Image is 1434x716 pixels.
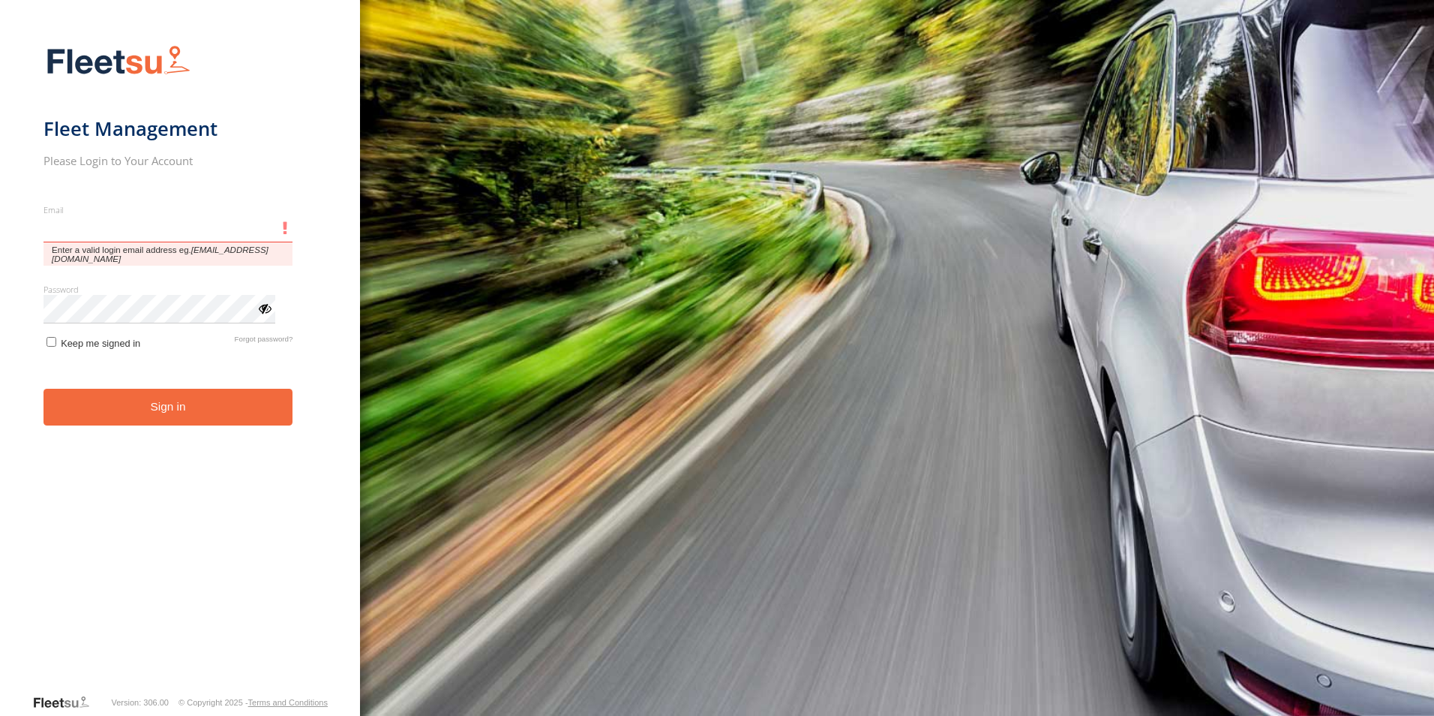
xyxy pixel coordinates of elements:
span: Keep me signed in [61,338,140,349]
div: ViewPassword [256,300,271,315]
input: Keep me signed in [46,337,56,347]
h1: Fleet Management [43,116,293,141]
a: Visit our Website [32,695,101,710]
label: Password [43,284,293,295]
label: Email [43,204,293,215]
em: [EMAIL_ADDRESS][DOMAIN_NAME] [52,245,268,263]
h2: Please Login to Your Account [43,153,293,168]
div: Version: 306.00 [112,698,169,707]
a: Forgot password? [235,335,293,349]
a: Terms and Conditions [248,698,328,707]
span: Enter a valid login email address eg. [43,242,293,266]
form: main [43,36,317,693]
div: © Copyright 2025 - [178,698,328,707]
img: Fleetsu [43,42,193,80]
button: Sign in [43,389,293,426]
